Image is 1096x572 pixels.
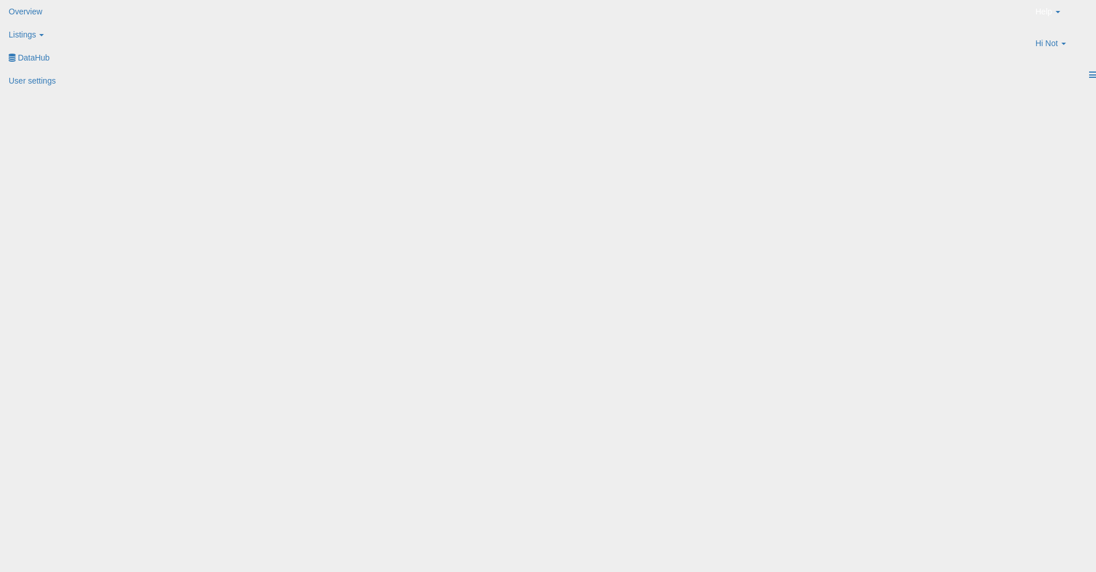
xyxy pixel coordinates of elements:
[9,7,42,16] span: Overview
[1035,6,1052,17] span: Help
[9,30,36,39] span: Listings
[1035,37,1058,49] span: Hi Not
[1027,32,1096,63] a: Hi Not
[18,53,50,62] span: DataHub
